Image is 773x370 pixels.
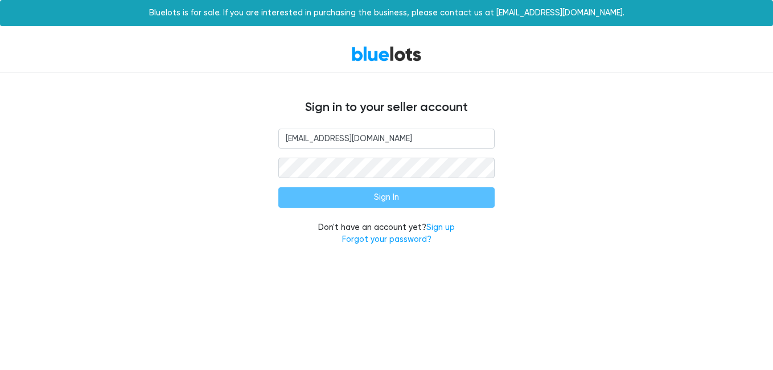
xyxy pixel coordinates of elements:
[278,129,495,149] input: Email
[351,46,422,62] a: BlueLots
[342,235,431,244] a: Forgot your password?
[45,100,728,115] h4: Sign in to your seller account
[278,187,495,208] input: Sign In
[426,223,455,232] a: Sign up
[278,221,495,246] div: Don't have an account yet?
